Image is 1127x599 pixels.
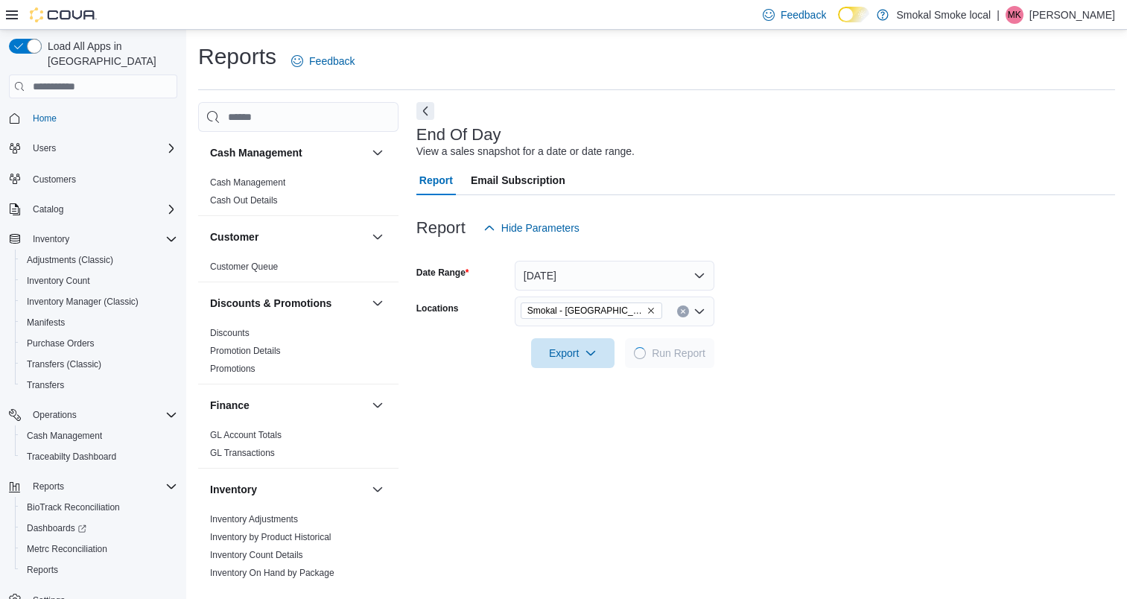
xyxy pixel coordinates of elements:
[21,519,177,537] span: Dashboards
[27,337,95,349] span: Purchase Orders
[210,447,275,459] span: GL Transactions
[515,261,714,291] button: [DATE]
[21,314,71,332] a: Manifests
[15,354,183,375] button: Transfers (Classic)
[527,303,644,318] span: Smokal - [GEOGRAPHIC_DATA]
[210,532,331,542] a: Inventory by Product Historical
[210,514,298,524] a: Inventory Adjustments
[15,250,183,270] button: Adjustments (Classic)
[33,142,56,154] span: Users
[369,294,387,312] button: Discounts & Promotions
[198,426,399,468] div: Finance
[27,200,69,218] button: Catalog
[210,195,278,206] a: Cash Out Details
[21,427,108,445] a: Cash Management
[15,312,183,333] button: Manifests
[369,396,387,414] button: Finance
[198,324,399,384] div: Discounts & Promotions
[21,272,177,290] span: Inventory Count
[15,560,183,580] button: Reports
[27,109,177,127] span: Home
[3,138,183,159] button: Users
[42,39,177,69] span: Load All Apps in [GEOGRAPHIC_DATA]
[210,398,366,413] button: Finance
[21,376,70,394] a: Transfers
[677,305,689,317] button: Clear input
[210,145,366,160] button: Cash Management
[369,228,387,246] button: Customer
[471,165,565,195] span: Email Subscription
[21,251,177,269] span: Adjustments (Classic)
[15,539,183,560] button: Metrc Reconciliation
[30,7,97,22] img: Cova
[210,328,250,338] a: Discounts
[198,42,276,72] h1: Reports
[210,448,275,458] a: GL Transactions
[27,564,58,576] span: Reports
[21,561,64,579] a: Reports
[33,112,57,124] span: Home
[210,261,278,273] span: Customer Queue
[27,230,75,248] button: Inventory
[27,406,83,424] button: Operations
[27,478,70,495] button: Reports
[27,296,139,308] span: Inventory Manager (Classic)
[27,451,116,463] span: Traceabilty Dashboard
[781,7,826,22] span: Feedback
[27,406,177,424] span: Operations
[633,346,647,361] span: Loading
[21,251,119,269] a: Adjustments (Classic)
[27,169,177,188] span: Customers
[521,302,662,319] span: Smokal - Socorro
[210,567,334,579] span: Inventory On Hand by Package
[27,171,82,188] a: Customers
[21,540,113,558] a: Metrc Reconciliation
[210,430,282,440] a: GL Account Totals
[416,144,635,159] div: View a sales snapshot for a date or date range.
[33,203,63,215] span: Catalog
[15,446,183,467] button: Traceabilty Dashboard
[27,317,65,329] span: Manifests
[21,519,92,537] a: Dashboards
[838,22,839,23] span: Dark Mode
[540,338,606,368] span: Export
[27,139,62,157] button: Users
[3,476,183,497] button: Reports
[210,229,258,244] h3: Customer
[210,549,303,561] span: Inventory Count Details
[210,429,282,441] span: GL Account Totals
[652,346,705,361] span: Run Report
[15,375,183,396] button: Transfers
[27,275,90,287] span: Inventory Count
[27,200,177,218] span: Catalog
[15,333,183,354] button: Purchase Orders
[21,335,177,352] span: Purchase Orders
[210,262,278,272] a: Customer Queue
[21,498,126,516] a: BioTrack Reconciliation
[693,305,705,317] button: Open list of options
[27,254,113,266] span: Adjustments (Classic)
[416,219,466,237] h3: Report
[27,358,101,370] span: Transfers (Classic)
[33,481,64,492] span: Reports
[416,302,459,314] label: Locations
[997,6,1000,24] p: |
[210,327,250,339] span: Discounts
[3,405,183,425] button: Operations
[27,501,120,513] span: BioTrack Reconciliation
[210,531,331,543] span: Inventory by Product Historical
[27,543,107,555] span: Metrc Reconciliation
[210,363,255,375] span: Promotions
[210,482,366,497] button: Inventory
[21,314,177,332] span: Manifests
[15,291,183,312] button: Inventory Manager (Classic)
[3,229,183,250] button: Inventory
[21,498,177,516] span: BioTrack Reconciliation
[198,174,399,215] div: Cash Management
[27,110,63,127] a: Home
[285,46,361,76] a: Feedback
[647,306,655,315] button: Remove Smokal - Socorro from selection in this group
[21,293,145,311] a: Inventory Manager (Classic)
[27,139,177,157] span: Users
[21,427,177,445] span: Cash Management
